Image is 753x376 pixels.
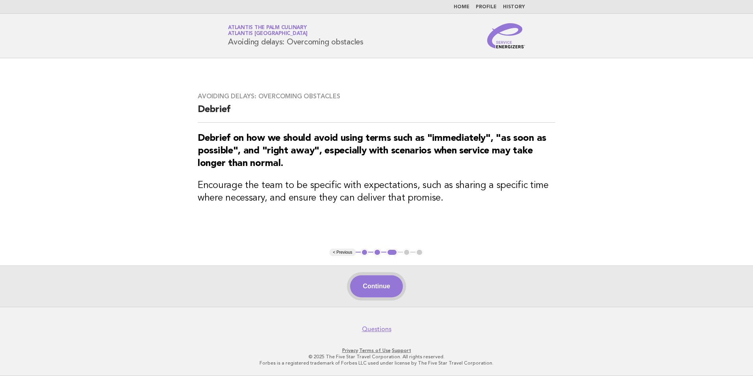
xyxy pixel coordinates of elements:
[362,325,391,333] a: Questions
[361,249,369,256] button: 1
[228,25,308,36] a: Atlantis The Palm CulinaryAtlantis [GEOGRAPHIC_DATA]
[350,275,402,297] button: Continue
[135,360,618,366] p: Forbes is a registered trademark of Forbes LLC used under license by The Five Star Travel Corpora...
[198,134,546,168] strong: Debrief on how we should avoid using terms such as "immediately", "as soon as possible", and "rig...
[454,5,469,9] a: Home
[330,249,355,256] button: < Previous
[476,5,497,9] a: Profile
[135,354,618,360] p: © 2025 The Five Star Travel Corporation. All rights reserved.
[198,103,555,123] h2: Debrief
[228,31,308,37] span: Atlantis [GEOGRAPHIC_DATA]
[228,26,364,46] h1: Avoiding delays: Overcoming obstacles
[359,348,391,353] a: Terms of Use
[373,249,381,256] button: 2
[386,249,398,256] button: 3
[342,348,358,353] a: Privacy
[503,5,525,9] a: History
[135,347,618,354] p: · ·
[198,92,555,100] h3: Avoiding delays: Overcoming obstacles
[198,179,555,205] h3: Encourage the team to be specific with expectations, such as sharing a specific time where necess...
[487,23,525,48] img: Service Energizers
[392,348,411,353] a: Support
